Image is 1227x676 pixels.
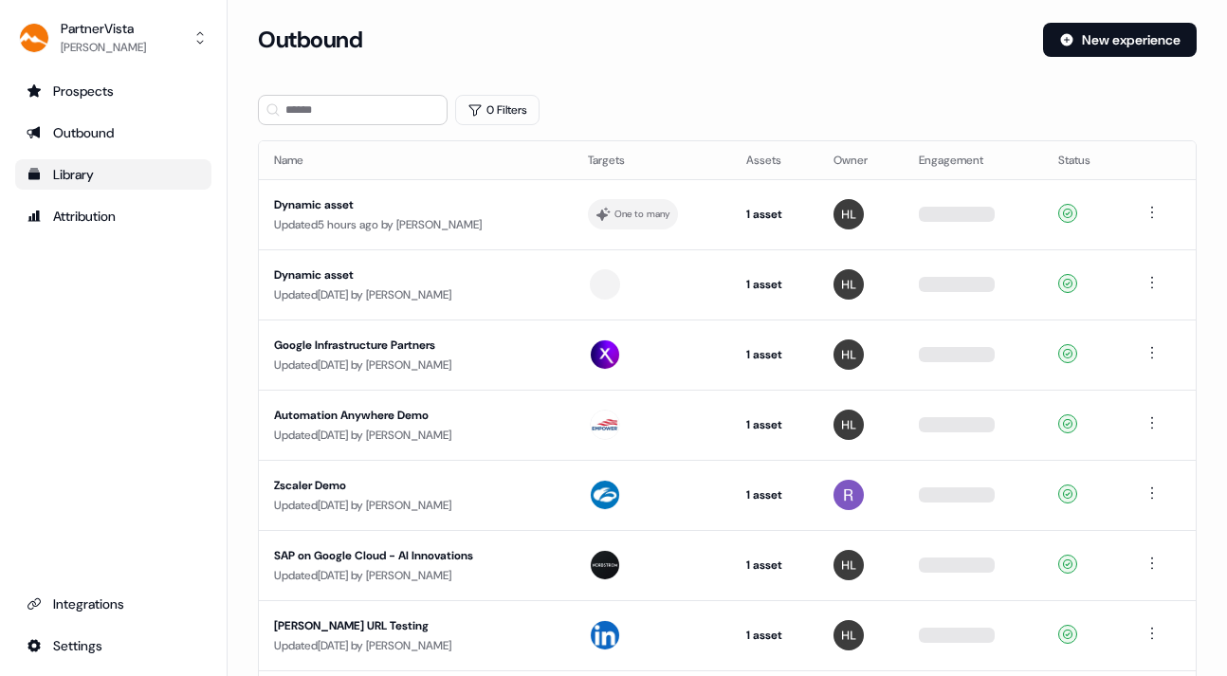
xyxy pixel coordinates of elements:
button: 0 Filters [455,95,540,125]
th: Engagement [904,141,1044,179]
a: Go to prospects [15,76,211,106]
div: 1 asset [746,345,803,364]
div: Dynamic asset [274,195,558,214]
div: Prospects [27,82,200,100]
div: One to many [614,206,670,223]
div: Settings [27,636,200,655]
th: Name [259,141,573,179]
th: Assets [731,141,818,179]
a: Go to integrations [15,630,211,661]
div: Zscaler Demo [274,476,558,495]
div: 1 asset [746,556,803,575]
div: SAP on Google Cloud - AI Innovations [274,546,558,565]
div: Automation Anywhere Demo [274,406,558,425]
div: Outbound [27,123,200,142]
div: PartnerVista [61,19,146,38]
img: Hondo [833,550,864,580]
div: Dynamic asset [274,265,558,284]
div: 1 asset [746,485,803,504]
th: Status [1043,141,1126,179]
h3: Outbound [258,26,362,54]
div: [PERSON_NAME] URL Testing [274,616,558,635]
div: Library [27,165,200,184]
div: Google Infrastructure Partners [274,336,558,355]
div: Integrations [27,594,200,613]
div: Updated [DATE] by [PERSON_NAME] [274,636,558,655]
img: Hondo [833,410,864,440]
img: Rick [833,480,864,510]
div: 1 asset [746,626,803,645]
img: Hondo [833,620,864,650]
a: Go to outbound experience [15,118,211,148]
img: Hondo [833,339,864,370]
th: Owner [818,141,904,179]
div: Attribution [27,207,200,226]
th: Targets [573,141,731,179]
div: Updated [DATE] by [PERSON_NAME] [274,496,558,515]
a: Go to templates [15,159,211,190]
a: Go to integrations [15,589,211,619]
div: 1 asset [746,275,803,294]
div: Updated [DATE] by [PERSON_NAME] [274,566,558,585]
div: Updated [DATE] by [PERSON_NAME] [274,285,558,304]
div: Updated [DATE] by [PERSON_NAME] [274,356,558,375]
button: PartnerVista[PERSON_NAME] [15,15,211,61]
div: 1 asset [746,415,803,434]
div: [PERSON_NAME] [61,38,146,57]
div: 1 asset [746,205,803,224]
img: Hondo [833,269,864,300]
a: Go to attribution [15,201,211,231]
button: New experience [1043,23,1197,57]
div: Updated [DATE] by [PERSON_NAME] [274,426,558,445]
div: Updated 5 hours ago by [PERSON_NAME] [274,215,558,234]
img: Hondo [833,199,864,229]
